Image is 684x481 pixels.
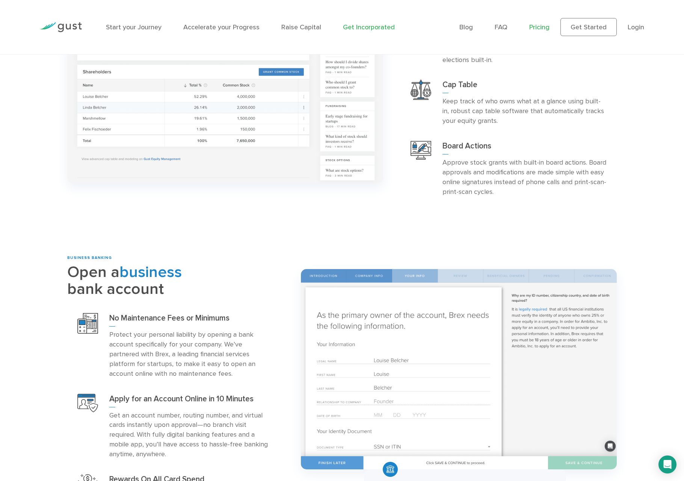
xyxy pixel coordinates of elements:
[109,313,273,327] h3: No Maintenance Fees or Minimums
[109,394,273,407] h3: Apply for an Account Online in 10 Minutes
[67,264,284,298] h2: Open a bank account
[442,141,607,154] h3: Board Actions
[495,23,507,31] a: FAQ
[343,23,395,31] a: Get Incorporated
[183,23,260,31] a: Accelerate your Progress
[109,411,273,460] p: Get an account number, routing number, and virtual cards instantly upon approval—no branch visit ...
[119,263,182,281] span: business
[301,269,617,469] img: 3 Open Bussiness Bank Account Wide
[77,313,98,334] img: No Maintenance
[628,23,644,31] a: Login
[109,330,273,379] p: Protect your personal liability by opening a bank account specifically for your company. We’ve pa...
[40,22,82,32] img: Gust Logo
[459,23,473,31] a: Blog
[411,80,431,100] img: Cap Table
[411,141,431,160] img: Board Actions
[77,394,98,413] img: Open Account
[560,18,617,36] a: Get Started
[442,97,607,126] p: Keep track of who owns what at a glance using built-in, robust cap table software that automatica...
[442,80,607,93] h3: Cap Table
[555,400,684,481] iframe: Chat Widget
[67,255,284,261] div: BUSINESS BANKING
[442,158,607,197] p: Approve stock grants with built-in board actions. Board approvals and modifications are made simp...
[529,23,550,31] a: Pricing
[383,462,398,477] img: Money Icon
[106,23,162,31] a: Start your Journey
[281,23,321,31] a: Raise Capital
